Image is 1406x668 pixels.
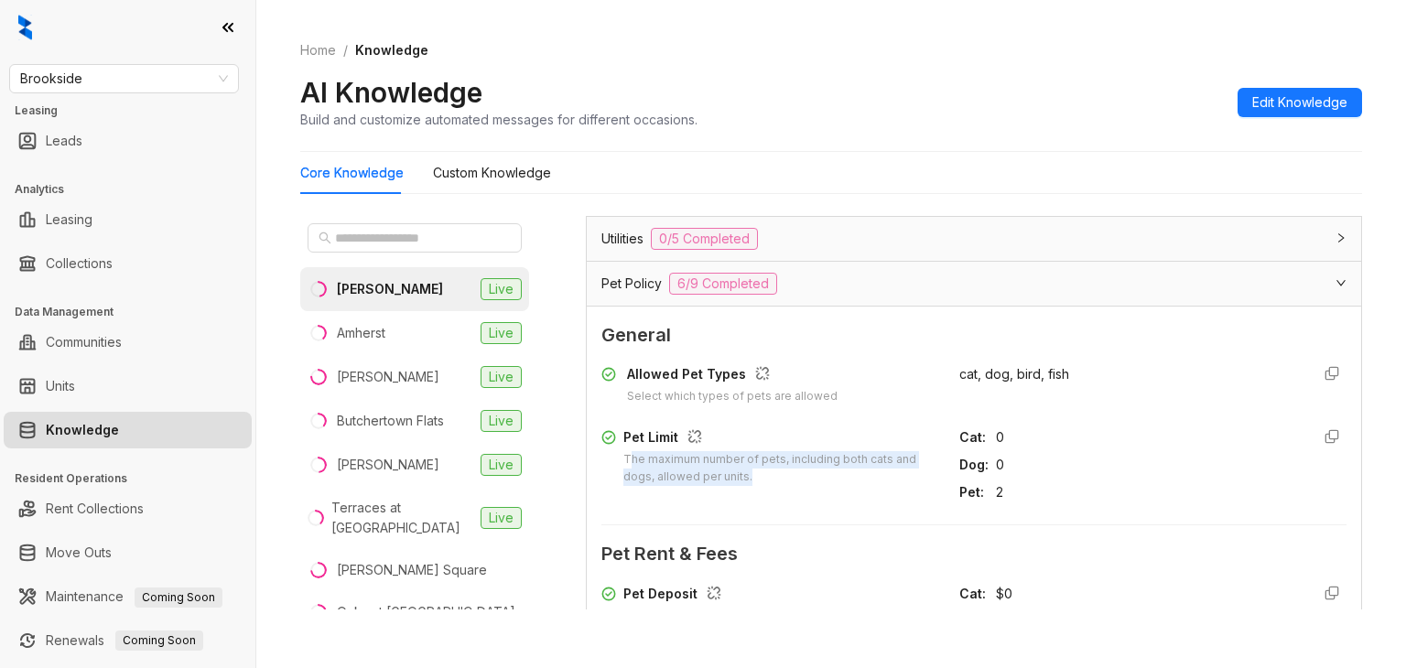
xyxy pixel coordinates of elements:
div: [PERSON_NAME] [337,455,439,475]
div: Allowed Pet Types [627,364,838,388]
li: Renewals [4,622,252,659]
span: Coming Soon [115,630,203,651]
span: Live [481,507,522,529]
li: Rent Collections [4,490,252,527]
li: Move Outs [4,534,252,571]
div: The deposit amount for residents with pets, including both cats and dogs. [623,608,937,642]
span: General [601,321,1347,350]
a: Move Outs [46,534,112,571]
li: Collections [4,245,252,282]
a: RenewalsComing Soon [46,622,203,659]
div: Butchertown Flats [337,411,444,431]
span: Live [481,366,522,388]
h3: Leasing [15,102,255,119]
span: Knowledge [355,42,428,58]
div: Pet Policy6/9 Completed [587,262,1361,306]
img: logo [18,15,32,40]
a: Units [46,368,75,404]
h2: AI Knowledge [300,75,482,110]
h3: Resident Operations [15,470,255,487]
div: [PERSON_NAME] [337,367,439,387]
div: $0 [996,584,1295,604]
a: Knowledge [46,412,119,448]
span: cat, dog, bird, fish [959,366,1069,382]
a: Home [297,40,340,60]
a: Leasing [46,201,92,238]
div: 2 [996,482,1295,502]
div: The maximum number of pets, including both cats and dogs, allowed per units. [623,451,937,486]
div: Core Knowledge [300,163,404,183]
span: Live [481,410,522,432]
li: Units [4,368,252,404]
div: 0 [996,455,1295,475]
span: 6/9 Completed [669,273,777,295]
div: Select which types of pets are allowed [627,388,838,405]
span: 0/5 Completed [651,228,758,250]
span: Live [481,322,522,344]
li: Communities [4,324,252,361]
a: Leads [46,123,82,159]
div: Custom Knowledge [433,163,551,183]
div: Utilities0/5 Completed [587,217,1361,261]
a: Rent Collections [46,490,144,527]
span: Pet Policy [601,274,662,294]
div: Cat : [959,584,989,604]
div: Amherst [337,323,385,343]
h3: Analytics [15,181,255,198]
div: Oaks at [GEOGRAPHIC_DATA] [337,602,515,622]
div: [PERSON_NAME] Square [337,560,487,580]
div: Cat : [959,427,989,447]
li: Leads [4,123,252,159]
div: Build and customize automated messages for different occasions. [300,110,698,129]
span: Live [481,278,522,300]
a: Collections [46,245,113,282]
div: Dog : [959,455,989,475]
div: Pet : [959,482,989,502]
span: Pet Rent & Fees [601,540,1347,568]
a: Communities [46,324,122,361]
span: Edit Knowledge [1252,92,1347,113]
div: Pet Limit [623,427,937,451]
span: Coming Soon [135,587,222,608]
span: search [319,232,331,244]
span: Utilities [601,229,644,249]
div: [PERSON_NAME] [337,279,443,299]
span: expanded [1336,277,1347,288]
li: Leasing [4,201,252,238]
button: Edit Knowledge [1238,88,1362,117]
div: Terraces at [GEOGRAPHIC_DATA] [331,498,473,538]
span: Brookside [20,65,228,92]
div: Pet Deposit [623,584,937,608]
span: Live [481,454,522,476]
h3: Data Management [15,304,255,320]
li: Maintenance [4,578,252,615]
li: Knowledge [4,412,252,448]
li: / [343,40,348,60]
div: 0 [996,427,1295,447]
span: collapsed [1336,232,1347,243]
